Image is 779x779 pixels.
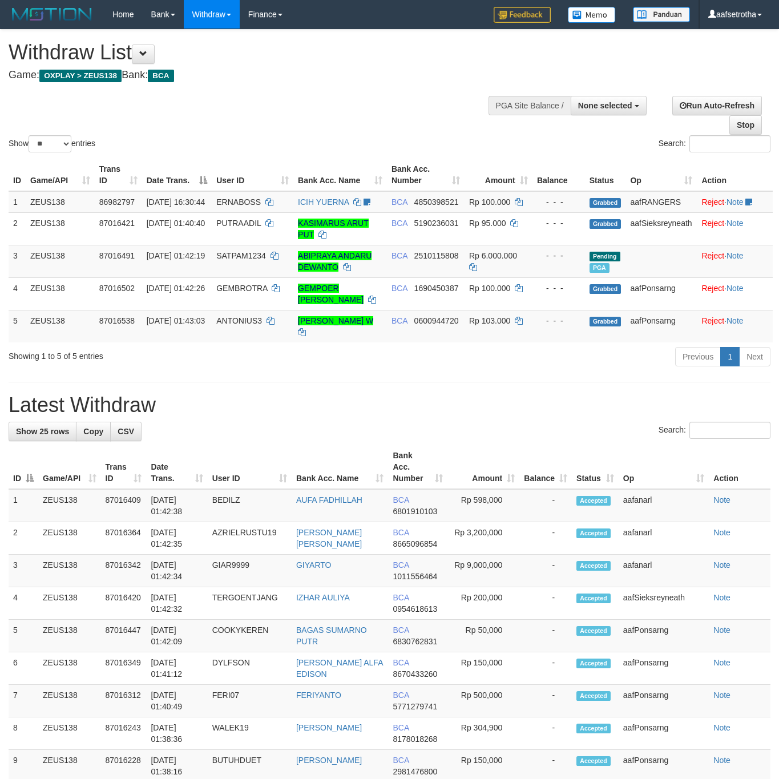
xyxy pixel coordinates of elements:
[296,593,350,602] a: IZHAR AULIYA
[576,659,611,668] span: Accepted
[701,251,724,260] a: Reject
[142,159,212,191] th: Date Trans.: activate to sort column descending
[9,652,38,685] td: 6
[101,587,147,620] td: 87016420
[26,245,95,277] td: ZEUS138
[9,70,508,81] h4: Game: Bank:
[726,316,744,325] a: Note
[9,346,316,362] div: Showing 1 to 5 of 5 entries
[101,445,147,489] th: Trans ID: activate to sort column ascending
[572,445,619,489] th: Status: activate to sort column ascending
[216,197,261,207] span: ERNABOSS
[393,572,437,581] span: Copy 1011556464 to clipboard
[9,212,26,245] td: 2
[216,219,261,228] span: PUTRAADIL
[95,159,142,191] th: Trans ID: activate to sort column ascending
[298,316,373,325] a: [PERSON_NAME] W
[38,489,101,522] td: ZEUS138
[393,507,437,516] span: Copy 6801910103 to clipboard
[729,115,762,135] a: Stop
[590,317,621,326] span: Grabbed
[519,587,572,620] td: -
[147,316,205,325] span: [DATE] 01:43:03
[576,724,611,733] span: Accepted
[619,489,709,522] td: aafanarl
[38,445,101,489] th: Game/API: activate to sort column ascending
[26,277,95,310] td: ZEUS138
[146,685,207,717] td: [DATE] 01:40:49
[118,427,134,436] span: CSV
[447,587,519,620] td: Rp 200,000
[590,263,610,273] span: Marked by aafpengsreynich
[147,197,205,207] span: [DATE] 16:30:44
[713,723,730,732] a: Note
[39,70,122,82] span: OXPLAY > ZEUS138
[146,555,207,587] td: [DATE] 01:42:34
[713,495,730,504] a: Note
[9,277,26,310] td: 4
[537,196,580,208] div: - - -
[519,522,572,555] td: -
[146,717,207,750] td: [DATE] 01:38:36
[713,560,730,570] a: Note
[576,594,611,603] span: Accepted
[208,652,292,685] td: DYLFSON
[489,96,571,115] div: PGA Site Balance /
[99,219,135,228] span: 87016421
[387,159,465,191] th: Bank Acc. Number: activate to sort column ascending
[393,560,409,570] span: BCA
[537,315,580,326] div: - - -
[208,489,292,522] td: BEDILZ
[38,685,101,717] td: ZEUS138
[576,626,611,636] span: Accepted
[465,159,532,191] th: Amount: activate to sort column ascending
[447,620,519,652] td: Rp 50,000
[619,587,709,620] td: aafSieksreyneath
[146,587,207,620] td: [DATE] 01:42:32
[393,691,409,700] span: BCA
[519,555,572,587] td: -
[9,6,95,23] img: MOTION_logo.png
[101,489,147,522] td: 87016409
[393,604,437,613] span: Copy 0954618613 to clipboard
[625,212,697,245] td: aafSieksreyneath
[9,445,38,489] th: ID: activate to sort column descending
[393,734,437,744] span: Copy 8178018268 to clipboard
[99,251,135,260] span: 87016491
[519,717,572,750] td: -
[576,561,611,571] span: Accepted
[9,191,26,213] td: 1
[447,555,519,587] td: Rp 9,000,000
[99,197,135,207] span: 86982797
[391,316,407,325] span: BCA
[447,522,519,555] td: Rp 3,200,000
[16,427,69,436] span: Show 25 rows
[571,96,647,115] button: None selected
[393,669,437,679] span: Copy 8670433260 to clipboard
[519,489,572,522] td: -
[537,217,580,229] div: - - -
[393,637,437,646] span: Copy 6830762831 to clipboard
[519,652,572,685] td: -
[494,7,551,23] img: Feedback.jpg
[298,251,372,272] a: ABIPRAYA ANDARU DEWANTO
[208,587,292,620] td: TERGOENTJANG
[9,394,770,417] h1: Latest Withdraw
[393,767,437,776] span: Copy 2981476800 to clipboard
[469,316,510,325] span: Rp 103.000
[633,7,690,22] img: panduan.png
[76,422,111,441] a: Copy
[689,422,770,439] input: Search:
[38,717,101,750] td: ZEUS138
[296,560,331,570] a: GIYARTO
[447,489,519,522] td: Rp 598,000
[393,528,409,537] span: BCA
[26,191,95,213] td: ZEUS138
[9,245,26,277] td: 3
[659,422,770,439] label: Search:
[576,756,611,766] span: Accepted
[148,70,173,82] span: BCA
[585,159,626,191] th: Status
[576,496,611,506] span: Accepted
[293,159,387,191] th: Bank Acc. Name: activate to sort column ascending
